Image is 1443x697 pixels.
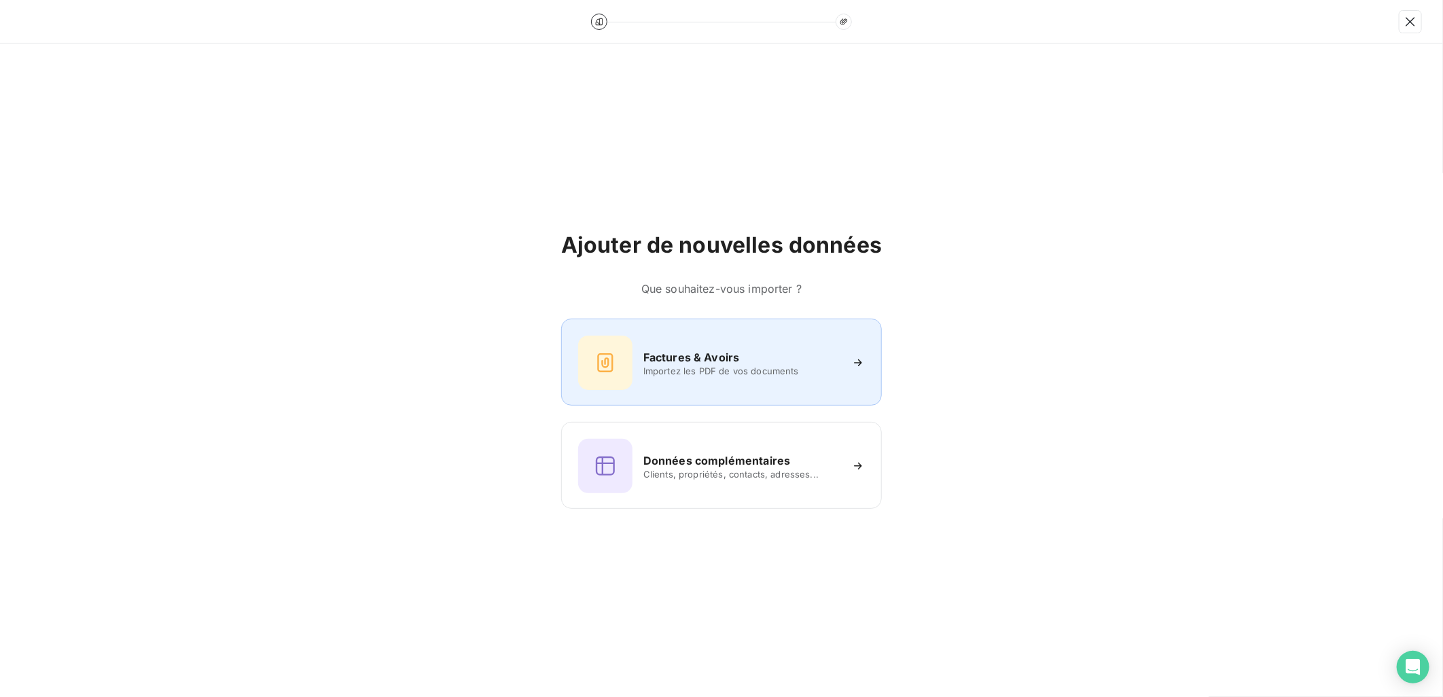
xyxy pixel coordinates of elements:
h2: Ajouter de nouvelles données [561,232,882,259]
h6: Données complémentaires [643,452,790,469]
span: Importez les PDF de vos documents [643,365,840,376]
h6: Factures & Avoirs [643,349,740,365]
h6: Que souhaitez-vous importer ? [561,281,882,297]
div: Open Intercom Messenger [1397,651,1429,683]
span: Clients, propriétés, contacts, adresses... [643,469,840,480]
